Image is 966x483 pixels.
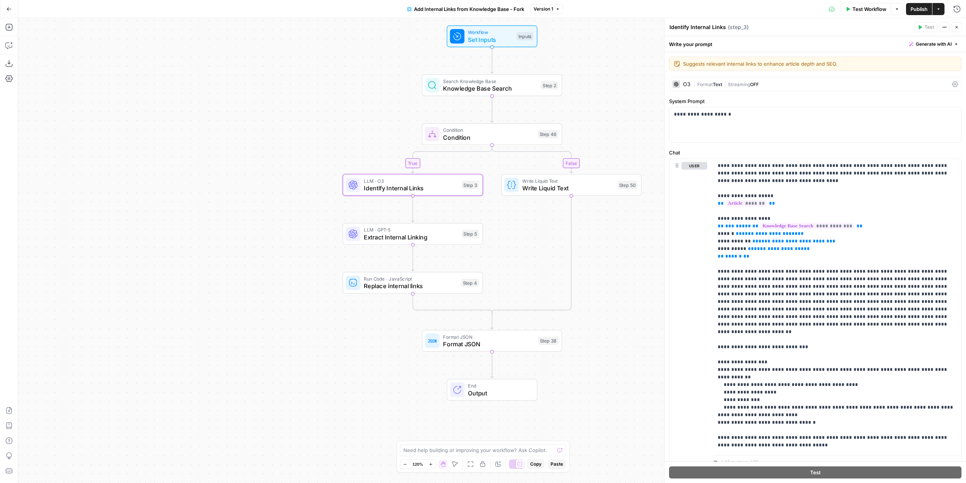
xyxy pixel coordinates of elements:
[411,145,492,173] g: Edge from step_46 to step_3
[501,174,641,196] div: Write Liquid TextWrite Liquid TextStep 50
[343,272,483,294] div: Run Code · JavaScriptReplace internal linksStep 4
[534,6,553,12] span: Version 1
[364,275,457,282] span: Run Code · JavaScript
[413,293,492,315] g: Edge from step_4 to step_46-conditional-end
[841,3,891,15] button: Test Workflow
[924,24,934,31] span: Test
[492,145,573,173] g: Edge from step_46 to step_50
[527,459,545,469] button: Copy
[468,35,513,44] span: Set Inputs
[669,466,961,478] button: Test
[722,80,728,88] span: |
[412,461,423,467] span: 120%
[669,23,726,31] textarea: Identify Internal Links
[617,181,637,189] div: Step 50
[343,223,483,245] div: LLM · GPT-5Extract Internal LinkingStep 5
[422,379,562,401] div: EndOutput
[422,330,562,352] div: Format JSONFormat JSONStep 38
[669,159,707,470] div: user
[906,3,932,15] button: Publish
[530,4,563,14] button: Version 1
[411,244,414,271] g: Edge from step_5 to step_4
[538,130,558,139] div: Step 46
[541,81,558,90] div: Step 2
[492,196,571,315] g: Edge from step_50 to step_46-conditional-end
[468,29,513,36] span: Workflow
[468,382,529,389] span: End
[669,97,961,105] label: System Prompt
[491,352,493,378] g: Edge from step_38 to end
[697,82,713,87] span: Format
[461,279,479,287] div: Step 4
[462,181,479,189] div: Step 3
[517,32,533,40] div: Inputs
[364,281,457,290] span: Replace internal links
[491,312,493,329] g: Edge from step_46-conditional-end to step_38
[403,3,529,15] button: Add Internal Links from Knowledge Base - Fork
[411,196,414,222] g: Edge from step_3 to step_5
[548,459,566,469] button: Paste
[491,96,493,122] g: Edge from step_2 to step_46
[906,39,961,49] button: Generate with AI
[443,333,534,340] span: Format JSON
[522,177,614,184] span: Write Liquid Text
[681,162,707,170] button: user
[443,127,534,134] span: Condition
[694,80,697,88] span: |
[530,461,541,468] span: Copy
[414,5,524,13] span: Add Internal Links from Knowledge Base - Fork
[422,25,562,47] div: WorkflowSet InputsInputs
[728,82,750,87] span: Streaming
[443,84,537,93] span: Knowledge Base Search
[669,149,961,156] label: Chat
[468,389,529,398] span: Output
[443,133,534,142] span: Condition
[810,469,821,476] span: Test
[343,174,483,196] div: LLM · O3Identify Internal LinksStep 3
[443,339,534,349] span: Format JSON
[364,177,458,184] span: LLM · O3
[911,5,928,13] span: Publish
[364,184,458,193] span: Identify Internal Links
[713,82,722,87] span: Text
[538,337,558,345] div: Step 38
[443,77,537,85] span: Search Knowledge Base
[422,123,562,145] div: ConditionConditionStep 46
[422,74,562,96] div: Search Knowledge BaseKnowledge Base SearchStep 2
[683,60,957,68] textarea: Suggests relevant internal links to enhance article depth and SEO.
[522,184,614,193] span: Write Liquid Text
[683,82,691,87] div: O3
[491,47,493,73] g: Edge from start to step_2
[914,22,937,32] button: Test
[916,41,952,48] span: Generate with AI
[462,230,479,238] div: Step 5
[551,461,563,468] span: Paste
[852,5,886,13] span: Test Workflow
[364,226,458,233] span: LLM · GPT-5
[364,233,458,242] span: Extract Internal Linking
[728,23,749,31] span: ( step_3 )
[750,82,759,87] span: OFF
[665,36,966,52] div: Write your prompt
